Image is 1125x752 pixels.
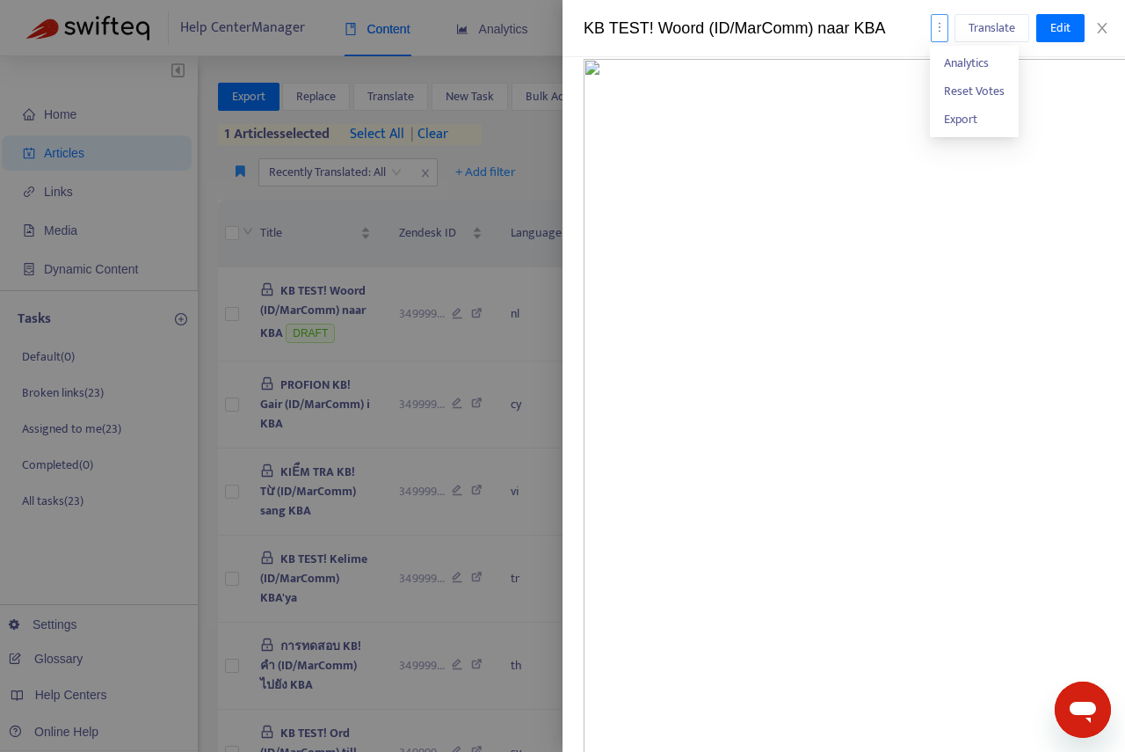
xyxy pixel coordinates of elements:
[944,81,1005,101] span: Reset Votes
[1050,18,1071,38] span: Edit
[1055,682,1111,738] iframe: Button to launch messaging window
[584,17,931,40] div: KB TEST! Woord (ID/MarComm) naar KBA
[1036,14,1085,42] button: Edit
[933,21,946,33] span: more
[1095,21,1109,35] span: close
[969,18,1015,38] span: Translate
[944,53,989,73] span: Analytics
[1090,20,1114,37] button: Close
[954,14,1029,42] button: Translate
[944,109,977,129] span: Export
[931,14,948,42] button: more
